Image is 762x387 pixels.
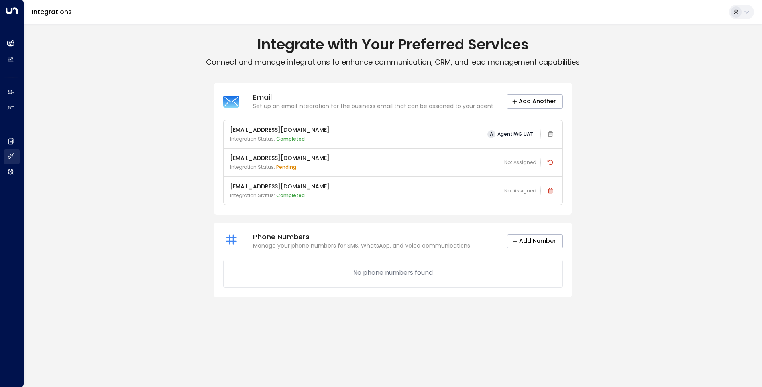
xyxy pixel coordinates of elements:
[545,129,556,140] span: Email integration cannot be deleted while linked to an active agent. Please deactivate the agent ...
[24,36,762,53] h1: Integrate with Your Preferred Services
[504,187,536,194] span: Not Assigned
[487,130,495,138] span: A
[504,159,536,166] span: Not Assigned
[32,7,72,16] a: Integrations
[507,94,563,109] button: Add Another
[230,126,330,134] p: [EMAIL_ADDRESS][DOMAIN_NAME]
[230,192,330,199] p: Integration Status:
[253,242,470,250] p: Manage your phone numbers for SMS, WhatsApp, and Voice communications
[253,232,470,242] p: Phone Numbers
[230,182,330,191] p: [EMAIL_ADDRESS][DOMAIN_NAME]
[253,92,493,102] p: Email
[276,164,296,170] span: pending
[276,135,305,142] span: Completed
[24,57,762,67] p: Connect and manage integrations to enhance communication, CRM, and lead management capabilities
[484,129,536,140] button: AAgentIWG UAT
[497,131,533,137] span: AgentIWG UAT
[507,234,563,248] button: Add Number
[253,102,493,110] p: Set up an email integration for the business email that can be assigned to your agent
[230,135,330,143] p: Integration Status:
[230,164,330,171] p: Integration Status:
[230,154,330,162] p: [EMAIL_ADDRESS][DOMAIN_NAME]
[276,192,305,199] span: Completed
[353,268,433,278] p: No phone numbers found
